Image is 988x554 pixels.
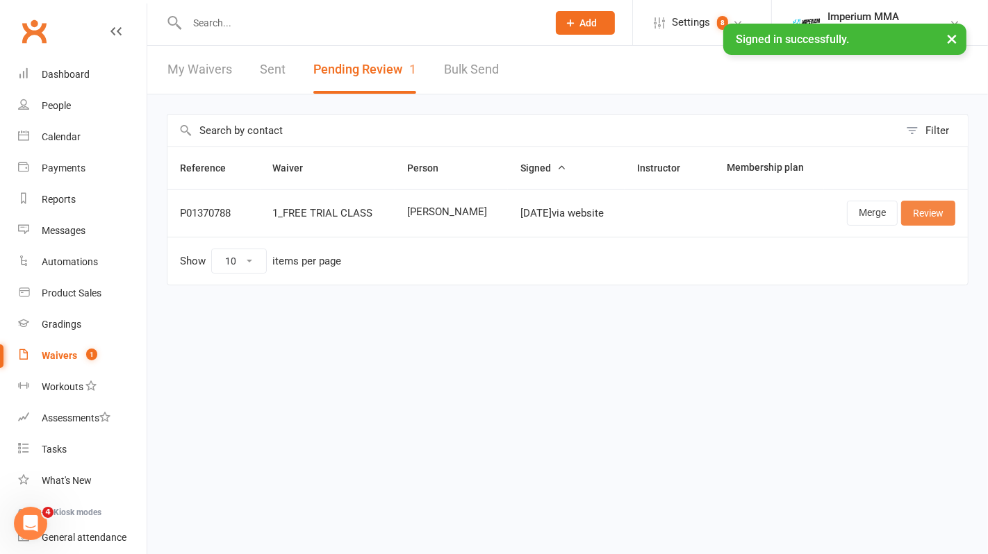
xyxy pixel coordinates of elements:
span: 8 [717,16,728,30]
span: Person [407,162,454,174]
div: Imperium Mixed Martial Arts [828,23,949,35]
a: Merge [847,201,898,226]
div: Gradings [42,319,81,330]
div: Automations [42,256,98,267]
a: Automations [18,246,147,278]
button: Signed [520,160,566,176]
a: Payments [18,153,147,184]
input: Search... [183,13,538,33]
a: Sent [260,46,286,94]
span: Signed in successfully. [736,33,849,46]
div: Reports [42,194,76,205]
a: People [18,90,147,121]
a: Product Sales [18,278,147,309]
a: Assessments [18,403,147,434]
button: Filter [899,115,968,146]
span: 4 [42,507,53,518]
iframe: Intercom live chat [14,507,47,540]
button: Person [407,160,454,176]
span: Instructor [637,162,695,174]
div: items per page [272,255,341,267]
div: Payments [42,162,85,174]
a: Tasks [18,434,147,465]
a: My Waivers [167,46,232,94]
button: Waiver [273,160,319,176]
th: Membership plan [714,147,824,189]
div: Calendar [42,131,81,142]
span: Add [580,17,598,28]
div: Dashboard [42,69,90,80]
div: Tasks [42,444,67,455]
span: [PERSON_NAME] [407,206,495,218]
button: Pending Review1 [313,46,416,94]
button: Reference [180,160,241,176]
span: 1 [86,349,97,360]
div: Show [180,249,341,274]
button: × [939,24,964,53]
div: Workouts [42,381,83,392]
div: Assessments [42,412,110,423]
a: Messages [18,215,147,246]
a: Review [901,201,955,226]
div: [DATE] via website [520,208,612,219]
div: Product Sales [42,287,101,299]
a: Bulk Send [444,46,499,94]
a: Waivers 1 [18,340,147,371]
div: P01370788 [180,208,248,219]
button: Instructor [637,160,695,176]
a: What's New [18,465,147,496]
a: Calendar [18,121,147,153]
a: Clubworx [17,14,51,49]
div: Filter [925,122,949,139]
input: Search by contact [167,115,899,146]
div: What's New [42,475,92,486]
div: 1_FREE TRIAL CLASS [273,208,383,219]
span: Reference [180,162,241,174]
div: Imperium MMA [828,10,949,23]
span: 1 [409,62,416,76]
a: General attendance kiosk mode [18,522,147,553]
div: Messages [42,225,85,236]
div: Waivers [42,350,77,361]
button: Add [556,11,615,35]
span: Signed [520,162,566,174]
a: Dashboard [18,59,147,90]
a: Workouts [18,371,147,403]
div: People [42,100,71,111]
a: Gradings [18,309,147,340]
span: Waiver [273,162,319,174]
a: Reports [18,184,147,215]
img: thumb_image1639376871.png [793,9,821,37]
span: Settings [672,7,710,38]
div: General attendance [42,532,126,543]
